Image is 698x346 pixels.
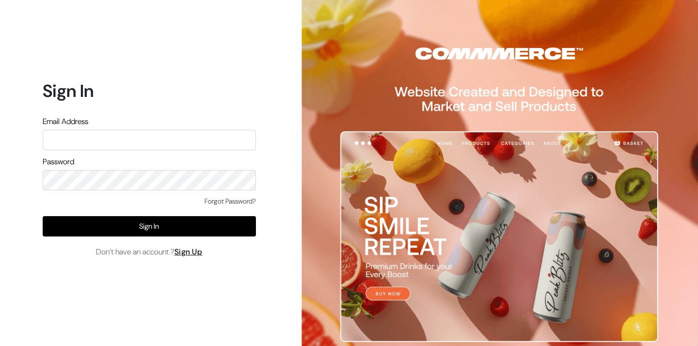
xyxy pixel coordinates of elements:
button: Sign In [43,216,256,236]
a: Sign Up [174,247,203,257]
a: Forgot Password? [205,196,256,206]
label: Email Address [43,116,88,127]
label: Password [43,156,74,168]
span: Don’t have an account ? [96,246,203,258]
h1: Sign In [43,80,256,101]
